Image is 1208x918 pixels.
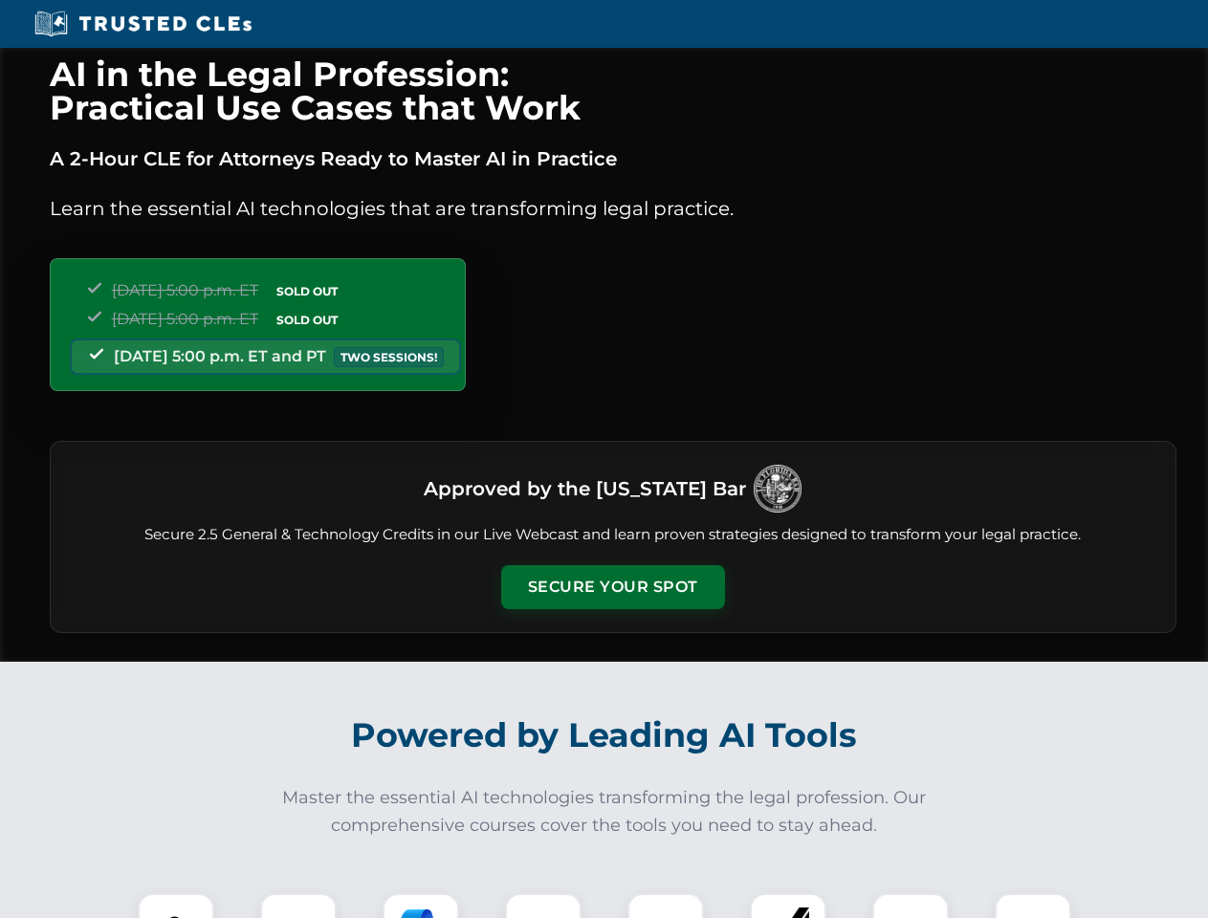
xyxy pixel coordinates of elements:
img: Logo [754,465,802,513]
h2: Powered by Leading AI Tools [75,702,1134,769]
p: Learn the essential AI technologies that are transforming legal practice. [50,193,1176,224]
span: SOLD OUT [270,281,344,301]
span: SOLD OUT [270,310,344,330]
p: Master the essential AI technologies transforming the legal profession. Our comprehensive courses... [270,784,939,840]
p: Secure 2.5 General & Technology Credits in our Live Webcast and learn proven strategies designed ... [74,524,1153,546]
span: [DATE] 5:00 p.m. ET [112,281,258,299]
button: Secure Your Spot [501,565,725,609]
p: A 2-Hour CLE for Attorneys Ready to Master AI in Practice [50,143,1176,174]
h3: Approved by the [US_STATE] Bar [424,471,746,506]
span: [DATE] 5:00 p.m. ET [112,310,258,328]
img: Trusted CLEs [29,10,257,38]
h1: AI in the Legal Profession: Practical Use Cases that Work [50,57,1176,124]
